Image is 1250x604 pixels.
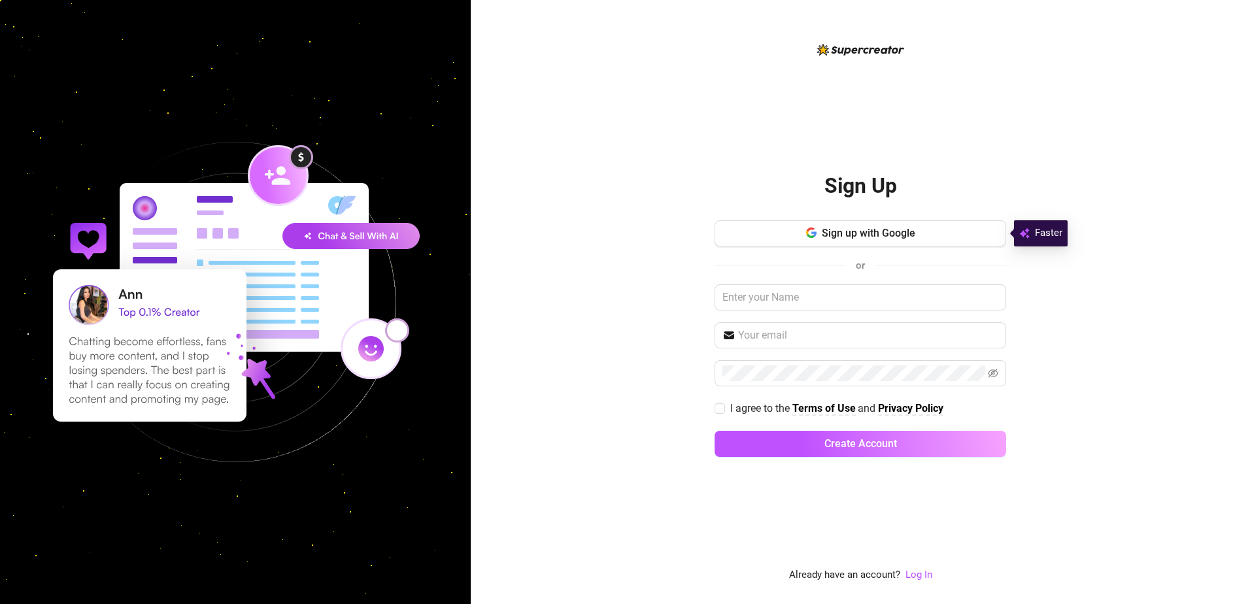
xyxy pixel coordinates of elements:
span: Sign up with Google [822,227,915,239]
input: Enter your Name [715,284,1006,310]
img: signup-background-D0MIrEPF.svg [9,76,462,528]
strong: Privacy Policy [878,402,943,414]
img: logo-BBDzfeDw.svg [817,44,904,56]
button: Create Account [715,431,1006,457]
img: svg%3e [1019,226,1030,241]
span: and [858,402,878,414]
span: I agree to the [730,402,792,414]
span: or [856,260,865,271]
span: Faster [1035,226,1062,241]
input: Your email [738,327,998,343]
span: Create Account [824,437,897,450]
button: Sign up with Google [715,220,1006,246]
a: Log In [905,569,932,580]
h2: Sign Up [824,173,897,199]
a: Terms of Use [792,402,856,416]
a: Log In [905,567,932,583]
span: Already have an account? [789,567,900,583]
a: Privacy Policy [878,402,943,416]
strong: Terms of Use [792,402,856,414]
span: eye-invisible [988,368,998,378]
